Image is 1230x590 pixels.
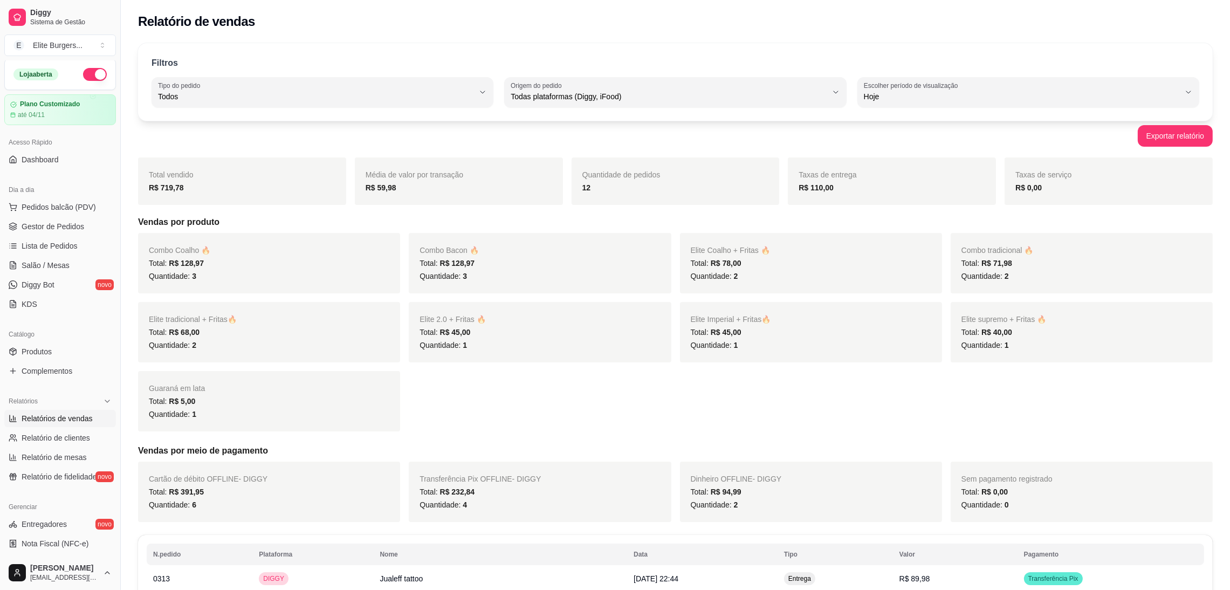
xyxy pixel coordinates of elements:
article: até 04/11 [18,111,45,119]
span: Gestor de Pedidos [22,221,84,232]
span: Taxas de entrega [799,170,856,179]
span: Quantidade de pedidos [582,170,661,179]
span: R$ 391,95 [169,488,204,496]
button: Alterar Status [83,68,107,81]
span: 4 [463,500,467,509]
span: 2 [1005,272,1009,280]
div: Dia a dia [4,181,116,198]
span: Total vendido [149,170,194,179]
span: 3 [463,272,467,280]
th: Nome [373,544,627,565]
span: R$ 5,00 [169,397,195,406]
span: 2 [192,341,196,349]
td: Jualeff tattoo [373,568,627,589]
span: Diggy Bot [22,279,54,290]
span: Total: [149,397,195,406]
a: Gestor de Pedidos [4,218,116,235]
strong: R$ 0,00 [1015,183,1042,192]
span: Dinheiro OFFLINE - DIGGY [691,475,782,483]
span: R$ 45,00 [440,328,471,337]
strong: 12 [582,183,591,192]
span: Produtos [22,346,52,357]
span: Total: [961,328,1012,337]
label: Origem do pedido [511,81,565,90]
span: Salão / Mesas [22,260,70,271]
span: 6 [192,500,196,509]
span: Relatório de fidelidade [22,471,97,482]
span: R$ 128,97 [169,259,204,267]
a: Lista de Pedidos [4,237,116,255]
a: Salão / Mesas [4,257,116,274]
a: KDS [4,296,116,313]
span: Taxas de serviço [1015,170,1071,179]
p: Filtros [152,57,178,70]
button: [PERSON_NAME][EMAIL_ADDRESS][DOMAIN_NAME] [4,560,116,586]
span: Combo Coalho 🔥 [149,246,210,255]
label: Escolher período de visualização [864,81,961,90]
th: Data [627,544,778,565]
button: Tipo do pedidoTodos [152,77,493,107]
span: Cartão de débito OFFLINE - DIGGY [149,475,267,483]
span: Guaraná em lata [149,384,205,393]
span: Quantidade: [691,500,738,509]
span: Quantidade: [149,500,196,509]
div: Elite Burgers ... [33,40,83,51]
a: DiggySistema de Gestão [4,4,116,30]
span: [DATE] 22:44 [634,574,678,583]
a: Complementos [4,362,116,380]
label: Tipo do pedido [158,81,204,90]
span: Total: [691,259,741,267]
span: Total: [149,328,200,337]
a: Plano Customizadoaté 04/11 [4,94,116,125]
span: Média de valor por transação [366,170,463,179]
span: 3 [192,272,196,280]
button: Exportar relatório [1138,125,1213,147]
span: Entrega [786,574,813,583]
span: Quantidade: [961,500,1009,509]
span: 1 [192,410,196,419]
span: R$ 78,00 [711,259,741,267]
strong: R$ 110,00 [799,183,834,192]
th: Plataforma [252,544,373,565]
span: Lista de Pedidos [22,241,78,251]
span: Elite tradicional + Fritas🔥 [149,315,237,324]
span: Quantidade: [149,410,196,419]
span: 0313 [153,574,170,583]
a: Relatório de clientes [4,429,116,447]
span: 1 [734,341,738,349]
a: Nota Fiscal (NFC-e) [4,535,116,552]
span: R$ 128,97 [440,259,475,267]
span: R$ 94,99 [711,488,741,496]
a: Entregadoresnovo [4,516,116,533]
button: Origem do pedidoTodas plataformas (Diggy, iFood) [504,77,846,107]
span: Total: [420,488,475,496]
span: Dashboard [22,154,59,165]
span: Quantidade: [961,341,1009,349]
span: Total: [691,328,741,337]
span: Elite 2.0 + Fritas 🔥 [420,315,485,324]
span: Relatórios [9,397,38,406]
span: R$ 0,00 [981,488,1008,496]
span: Total: [420,328,470,337]
button: Select a team [4,35,116,56]
span: Total: [149,259,204,267]
span: Complementos [22,366,72,376]
span: Elite Coalho + Fritas 🔥 [691,246,770,255]
span: Quantidade: [691,272,738,280]
span: R$ 232,84 [440,488,475,496]
span: Diggy [30,8,112,18]
span: 0 [1005,500,1009,509]
span: R$ 89,98 [899,574,930,583]
a: Relatório de mesas [4,449,116,466]
a: Dashboard [4,151,116,168]
span: 2 [734,500,738,509]
span: Todas plataformas (Diggy, iFood) [511,91,827,102]
h5: Vendas por produto [138,216,1213,229]
span: E [13,40,24,51]
span: Transferência Pix OFFLINE - DIGGY [420,475,541,483]
span: Relatório de mesas [22,452,87,463]
a: Produtos [4,343,116,360]
span: Elite Imperial + Fritas🔥 [691,315,771,324]
a: Relatório de fidelidadenovo [4,468,116,485]
span: [EMAIL_ADDRESS][DOMAIN_NAME] [30,573,99,582]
